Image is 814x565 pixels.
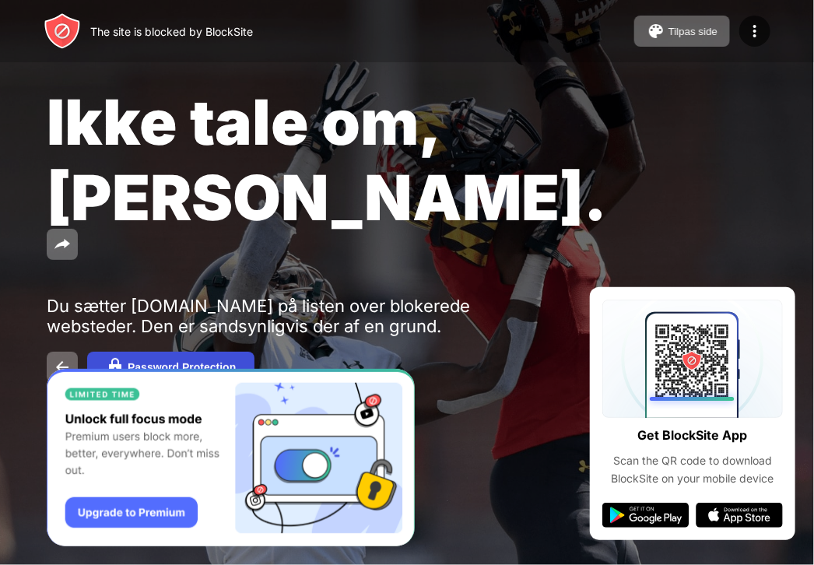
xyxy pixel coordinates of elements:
img: share.svg [53,235,72,254]
img: header-logo.svg [44,12,81,50]
img: google-play.svg [602,503,689,528]
iframe: Banner [47,369,415,547]
div: Scan the QR code to download BlockSite on your mobile device [602,452,783,487]
button: Tilpas side [634,16,730,47]
div: Du sætter [DOMAIN_NAME] på listen over blokerede websteder. Den er sandsynligvis der af en grund. [47,296,528,336]
img: app-store.svg [696,503,783,528]
img: back.svg [53,358,72,377]
img: pallet.svg [647,22,665,40]
div: The site is blocked by BlockSite [90,25,253,38]
span: Ikke tale om, [PERSON_NAME]. [47,84,607,235]
div: Tilpas side [668,26,718,37]
img: menu-icon.svg [746,22,764,40]
button: Password Protection [87,352,254,383]
div: Password Protection [128,361,236,374]
img: password.svg [106,358,125,377]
